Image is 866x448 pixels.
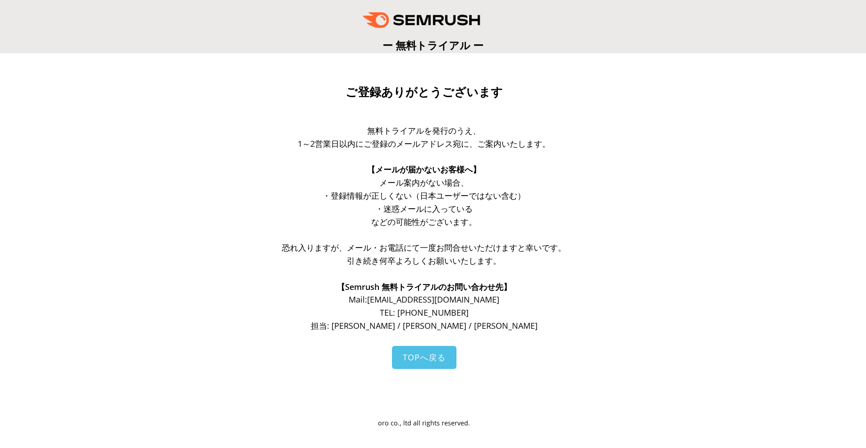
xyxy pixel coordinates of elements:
[371,216,477,227] span: などの可能性がございます。
[337,281,511,292] span: 【Semrush 無料トライアルのお問い合わせ先】
[403,352,446,363] span: TOPへ戻る
[382,38,484,52] span: ー 無料トライアル ー
[298,138,550,149] span: 1～2営業日以内にご登録のメールアドレス宛に、ご案内いたします。
[311,320,538,331] span: 担当: [PERSON_NAME] / [PERSON_NAME] / [PERSON_NAME]
[380,307,469,318] span: TEL: [PHONE_NUMBER]
[322,190,525,201] span: ・登録情報が正しくない（日本ユーザーではない含む）
[349,294,499,305] span: Mail: [EMAIL_ADDRESS][DOMAIN_NAME]
[345,85,503,99] span: ご登録ありがとうございます
[347,255,501,266] span: 引き続き何卒よろしくお願いいたします。
[379,177,469,188] span: メール案内がない場合、
[375,203,473,214] span: ・迷惑メールに入っている
[392,346,456,369] a: TOPへ戻る
[367,125,481,136] span: 無料トライアルを発行のうえ、
[378,419,470,427] span: oro co., ltd all rights reserved.
[282,242,566,253] span: 恐れ入りますが、メール・お電話にて一度お問合せいただけますと幸いです。
[367,164,481,175] span: 【メールが届かないお客様へ】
